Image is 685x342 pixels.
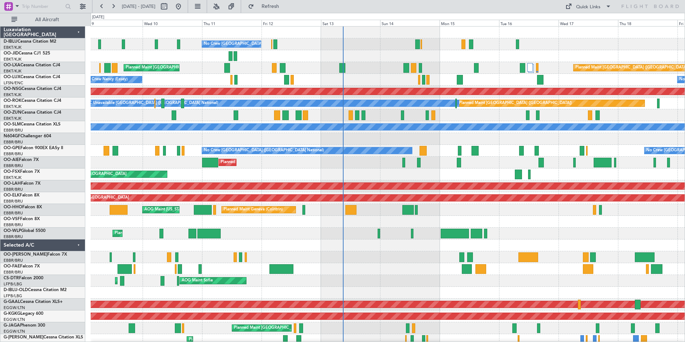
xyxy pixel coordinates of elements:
a: N604GFChallenger 604 [4,134,51,138]
div: Fri 12 [262,20,321,26]
span: All Aircraft [19,17,76,22]
span: OO-LUX [4,75,20,79]
span: OO-ELK [4,193,20,198]
div: Planned Maint [GEOGRAPHIC_DATA] ([GEOGRAPHIC_DATA]) [459,98,572,109]
div: Planned Maint Liege [115,228,152,239]
span: D-IBLU-OLD [4,288,28,292]
span: G-JAGA [4,323,20,328]
span: CS-DTR [4,276,19,280]
a: EBKT/KJK [4,45,21,50]
a: OO-FSXFalcon 7X [4,170,40,174]
a: OO-GPEFalcon 900EX EASy II [4,146,63,150]
a: G-GAALCessna Citation XLS+ [4,300,63,304]
a: EBKT/KJK [4,175,21,180]
a: OO-JIDCessna CJ1 525 [4,51,50,56]
a: G-KGKGLegacy 600 [4,312,43,316]
a: EBBR/BRU [4,128,23,133]
span: [DATE] - [DATE] [122,3,155,10]
span: OO-VSF [4,217,20,221]
a: OO-LUXCessna Citation CJ4 [4,75,60,79]
div: Sat 13 [321,20,380,26]
span: OO-HHO [4,205,22,209]
a: EBBR/BRU [4,187,23,192]
span: OO-FAE [4,264,20,269]
div: Sun 14 [380,20,440,26]
a: CS-DTRFalcon 2000 [4,276,43,280]
a: EBBR/BRU [4,210,23,216]
a: EGGW/LTN [4,329,25,334]
div: Tue 16 [499,20,559,26]
div: Thu 18 [618,20,677,26]
span: OO-ZUN [4,110,21,115]
a: OO-FAEFalcon 7X [4,264,40,269]
a: G-JAGAPhenom 300 [4,323,45,328]
a: OO-ROKCessna Citation CJ4 [4,99,61,103]
span: OO-NSG [4,87,21,91]
button: Refresh [245,1,288,12]
span: D-IBLU [4,39,18,44]
div: AOG Maint [US_STATE] ([GEOGRAPHIC_DATA]) [144,204,231,215]
div: No Crew Nancy (Essey) [85,74,128,85]
a: OO-LAHFalcon 7X [4,181,40,186]
a: EBKT/KJK [4,92,21,98]
a: OO-AIEFalcon 7X [4,158,39,162]
a: EBBR/BRU [4,234,23,239]
a: EBBR/BRU [4,139,23,145]
button: All Aircraft [8,14,78,25]
a: D-IBLUCessna Citation M2 [4,39,56,44]
span: OO-LAH [4,181,21,186]
span: N604GF [4,134,20,138]
a: EBBR/BRU [4,270,23,275]
a: EBKT/KJK [4,104,21,109]
div: Wed 17 [559,20,618,26]
a: EBBR/BRU [4,199,23,204]
a: LFPB/LBG [4,293,22,299]
a: EBBR/BRU [4,258,23,263]
a: OO-LXACessna Citation CJ4 [4,63,60,67]
div: A/C Unavailable [GEOGRAPHIC_DATA] ([GEOGRAPHIC_DATA] National) [85,98,218,109]
span: Refresh [255,4,286,9]
div: Planned Maint [GEOGRAPHIC_DATA] ([GEOGRAPHIC_DATA]) [234,323,347,333]
a: EBKT/KJK [4,68,21,74]
a: EBBR/BRU [4,222,23,228]
span: OO-GPE [4,146,20,150]
div: [DATE] [92,14,104,20]
a: EBBR/BRU [4,163,23,168]
a: OO-ZUNCessna Citation CJ4 [4,110,61,115]
span: OO-[PERSON_NAME] [4,252,47,257]
div: AOG Maint Sofia [182,275,213,286]
a: OO-HHOFalcon 8X [4,205,42,209]
div: Mon 15 [440,20,499,26]
a: OO-SLMCessna Citation XLS [4,122,61,127]
span: OO-JID [4,51,19,56]
a: OO-NSGCessna Citation CJ4 [4,87,61,91]
a: EGGW/LTN [4,317,25,322]
div: Planned Maint Mugla ([GEOGRAPHIC_DATA]) [117,275,200,286]
a: OO-[PERSON_NAME]Falcon 7X [4,252,67,257]
span: OO-LXA [4,63,20,67]
span: OO-WLP [4,229,21,233]
a: LFSN/ENC [4,80,23,86]
a: EBBR/BRU [4,151,23,157]
span: OO-SLM [4,122,21,127]
div: No Crew [GEOGRAPHIC_DATA] ([GEOGRAPHIC_DATA] National) [204,145,324,156]
div: Quick Links [576,4,600,11]
a: EBKT/KJK [4,57,21,62]
div: Thu 11 [202,20,262,26]
div: No Crew [GEOGRAPHIC_DATA] ([GEOGRAPHIC_DATA] National) [204,39,324,49]
div: Planned Maint [GEOGRAPHIC_DATA] ([GEOGRAPHIC_DATA]) [221,157,334,168]
a: LFPB/LBG [4,281,22,287]
a: D-IBLU-OLDCessna Citation M2 [4,288,67,292]
div: Planned Maint [GEOGRAPHIC_DATA] ([GEOGRAPHIC_DATA] National) [126,62,255,73]
a: EGGW/LTN [4,305,25,310]
a: EBKT/KJK [4,116,21,121]
span: G-KGKG [4,312,20,316]
span: OO-FSX [4,170,20,174]
div: Wed 10 [143,20,202,26]
div: Tue 9 [83,20,143,26]
span: OO-AIE [4,158,19,162]
a: G-[PERSON_NAME]Cessna Citation XLS [4,335,83,339]
div: Planned Maint Geneva (Cointrin) [224,204,283,215]
input: Trip Number [22,1,63,12]
span: G-GAAL [4,300,20,304]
